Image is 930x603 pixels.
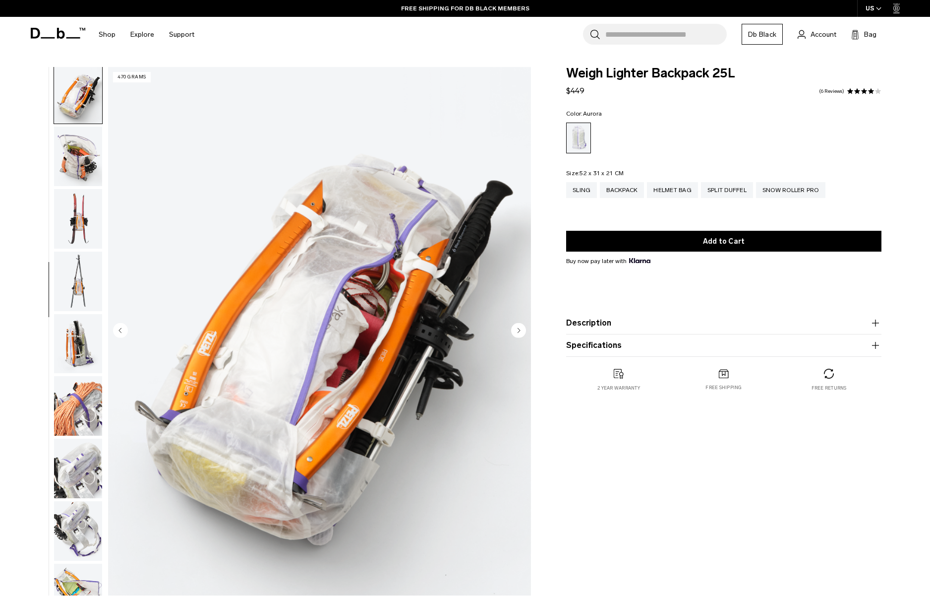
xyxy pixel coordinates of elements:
span: Weigh Lighter Backpack 25L [566,67,881,80]
a: Sling [566,182,597,198]
button: Bag [851,28,876,40]
p: 470 grams [113,72,151,82]
button: Description [566,317,881,329]
a: FREE SHIPPING FOR DB BLACK MEMBERS [401,4,529,13]
p: 2 year warranty [597,385,640,392]
a: Db Black [742,24,783,45]
button: Previous slide [113,323,128,339]
button: Next slide [511,323,526,339]
li: 8 / 18 [108,67,531,596]
img: Weigh_Lighter_Backpack_25L_7.png [54,127,102,186]
span: 52 x 31 x 21 CM [580,170,624,177]
a: Snow Roller Pro [756,182,825,198]
a: Shop [99,17,116,52]
span: Buy now pay later with [566,257,650,266]
img: Weigh_Lighter_Backpack_25L_11.png [54,376,102,436]
img: Weigh_Lighter_Backpack_25L_6.png [108,67,531,596]
a: Helmet Bag [647,182,698,198]
nav: Main Navigation [91,17,202,52]
img: Weigh_Lighter_Backpack_25L_9.png [54,252,102,311]
button: Weigh_Lighter_Backpack_25L_9.png [54,251,103,312]
button: Weigh_Lighter_Backpack_25L_12.png [54,438,103,499]
a: Backpack [600,182,644,198]
span: Account [811,29,836,40]
a: Aurora [566,123,591,153]
a: Support [169,17,194,52]
img: Weigh_Lighter_Backpack_25L_6.png [54,64,102,124]
a: 6 reviews [819,89,844,94]
img: Weigh_Lighter_Backpack_25L_12.png [54,439,102,498]
legend: Color: [566,111,602,117]
button: Specifications [566,339,881,351]
p: Free shipping [705,384,742,391]
img: Weigh_Lighter_Backpack_25L_13.png [54,501,102,561]
button: Weigh_Lighter_Backpack_25L_13.png [54,501,103,561]
img: Weigh_Lighter_Backpack_25L_8.png [54,189,102,249]
button: Weigh_Lighter_Backpack_25L_6.png [54,64,103,124]
img: Weigh_Lighter_Backpack_25L_10.png [54,314,102,374]
button: Weigh_Lighter_Backpack_25L_7.png [54,126,103,187]
button: Weigh_Lighter_Backpack_25L_11.png [54,376,103,436]
button: Weigh_Lighter_Backpack_25L_10.png [54,314,103,374]
img: {"height" => 20, "alt" => "Klarna"} [629,258,650,263]
legend: Size: [566,170,624,176]
span: $449 [566,86,584,95]
a: Split Duffel [701,182,753,198]
button: Add to Cart [566,231,881,252]
a: Explore [130,17,154,52]
span: Bag [864,29,876,40]
button: Weigh_Lighter_Backpack_25L_8.png [54,189,103,249]
span: Aurora [583,110,602,117]
a: Account [798,28,836,40]
p: Free returns [812,385,847,392]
